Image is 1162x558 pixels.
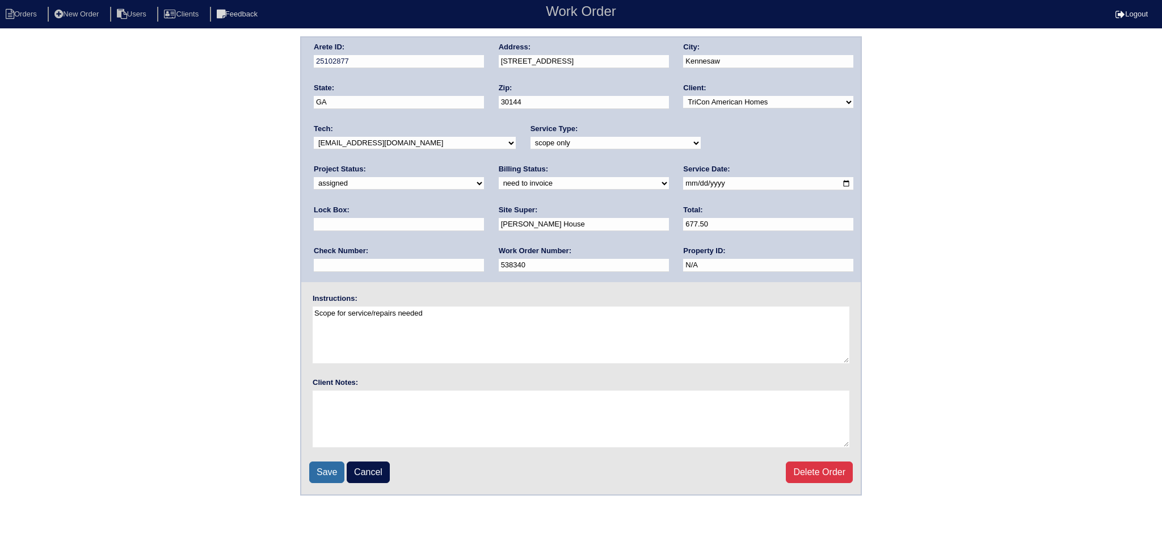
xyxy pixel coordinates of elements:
label: Site Super: [499,205,538,215]
textarea: Scope for service/repairs needed [313,307,849,363]
label: Arete ID: [314,42,344,52]
label: Service Type: [531,124,578,134]
input: Save [309,461,344,483]
label: State: [314,83,334,93]
label: Property ID: [683,246,725,256]
a: Logout [1115,10,1148,18]
li: New Order [48,7,108,22]
label: Address: [499,42,531,52]
label: Instructions: [313,293,357,304]
label: Work Order Number: [499,246,571,256]
label: Client: [683,83,706,93]
a: Delete Order [786,461,853,483]
label: Client Notes: [313,377,358,388]
input: Enter a location [499,55,669,68]
label: Billing Status: [499,164,548,174]
li: Clients [157,7,208,22]
label: Zip: [499,83,512,93]
li: Users [110,7,155,22]
a: New Order [48,10,108,18]
label: Tech: [314,124,333,134]
label: Project Status: [314,164,366,174]
label: Total: [683,205,702,215]
label: Lock Box: [314,205,350,215]
label: City: [683,42,700,52]
li: Feedback [210,7,267,22]
label: Service Date: [683,164,730,174]
a: Cancel [347,461,390,483]
a: Users [110,10,155,18]
a: Clients [157,10,208,18]
label: Check Number: [314,246,368,256]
